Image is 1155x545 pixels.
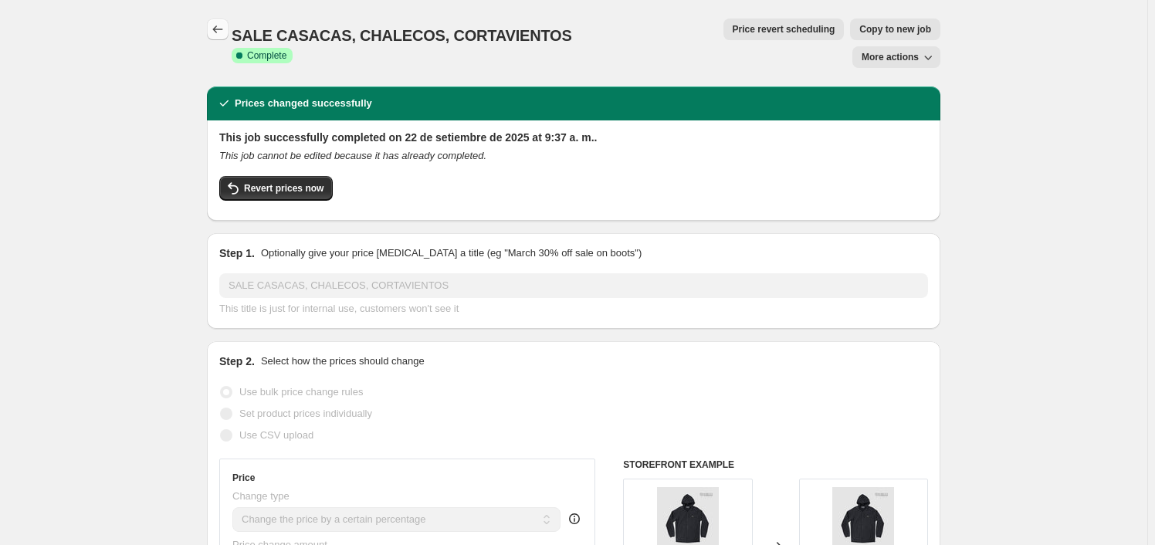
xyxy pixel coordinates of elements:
[247,49,286,62] span: Complete
[232,27,572,44] span: SALE CASACAS, CHALECOS, CORTAVIENTOS
[239,429,313,441] span: Use CSV upload
[219,354,255,369] h2: Step 2.
[852,46,940,68] button: More actions
[244,182,323,195] span: Revert prices now
[623,459,928,471] h6: STOREFRONT EXAMPLE
[859,23,931,36] span: Copy to new job
[850,19,940,40] button: Copy to new job
[219,245,255,261] h2: Step 1.
[219,303,459,314] span: This title is just for internal use, customers won't see it
[862,51,919,63] span: More actions
[219,273,928,298] input: 30% off holiday sale
[723,19,845,40] button: Price revert scheduling
[261,245,642,261] p: Optionally give your price [MEDICAL_DATA] a title (eg "March 30% off sale on boots")
[239,386,363,398] span: Use bulk price change rules
[733,23,835,36] span: Price revert scheduling
[232,472,255,484] h3: Price
[219,176,333,201] button: Revert prices now
[219,150,486,161] i: This job cannot be edited because it has already completed.
[232,490,290,502] span: Change type
[261,354,425,369] p: Select how the prices should change
[239,408,372,419] span: Set product prices individually
[235,96,372,111] h2: Prices changed successfully
[219,130,928,145] h2: This job successfully completed on 22 de setiembre de 2025 at 9:37 a. m..
[207,19,229,40] button: Price change jobs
